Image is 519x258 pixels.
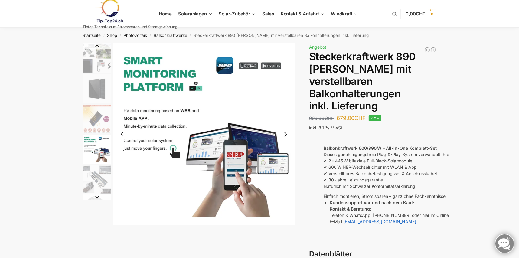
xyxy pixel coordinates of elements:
span: / [187,33,194,38]
button: Previous slide [83,43,111,49]
li: 2 / 10 [81,73,111,104]
a: Solaranlagen [176,0,215,28]
nav: Breadcrumb [72,28,447,43]
a: Solar-Zubehör [216,0,258,28]
a: Balkonkraftwerke [154,33,187,38]
img: Bificial 30 % mehr Leistung [83,105,111,133]
a: 890/600 Watt bificiales Balkonkraftwerk mit 1 kWh smarten Speicher [424,47,430,53]
span: / [101,33,107,38]
button: Previous slide [116,128,129,141]
span: Angebot! [309,44,328,50]
a: Windkraft [328,0,360,28]
img: Aufstaenderung-Balkonkraftwerk_713x [83,165,111,194]
strong: Kundensupport vor und nach dem Kauf: [330,200,414,205]
span: Solar-Zubehör [219,11,250,17]
span: CHF [325,116,334,121]
bdi: 679,00 [337,115,366,121]
li: 6 / 10 [81,194,111,225]
li: 3 / 10 [81,104,111,134]
a: Sales [259,0,276,28]
h1: Steckerkraftwerk 890 [PERSON_NAME] mit verstellbaren Balkonhalterungen inkl. Lieferung [309,51,436,112]
img: Komplett mit Balkonhalterung [83,43,111,73]
span: / [147,33,154,38]
span: Solaranlagen [178,11,207,17]
span: Kontakt & Anfahrt [281,11,319,17]
img: Maysun [83,74,111,103]
p: Tiptop Technik zum Stromsparen und Stromgewinnung [83,25,177,29]
span: CHF [354,115,366,121]
a: Photovoltaik [124,33,147,38]
li: 5 / 10 [81,164,111,194]
a: 0,00CHF 0 [406,5,436,23]
button: Next slide [83,194,111,200]
span: CHF [416,11,425,17]
a: Balkonkraftwerk 445/600 Watt Bificial [430,47,436,53]
li: 4 / 10 [113,43,295,225]
bdi: 999,00 [309,116,334,121]
button: Next slide [279,128,292,141]
span: 0 [428,10,436,18]
li: 1 / 10 [81,43,111,73]
li: 4 / 10 [81,134,111,164]
img: H2c172fe1dfc145729fae6a5890126e09w.jpg_960x960_39c920dd-527c-43d8-9d2f-57e1d41b5fed_1445x [113,43,295,225]
strong: Balkonkraftwerk 600/890 W – All-in-One Komplett-Set [324,145,437,151]
strong: Kontakt & Beratung: [330,206,371,211]
span: -32% [369,115,382,121]
a: Shop [107,33,117,38]
span: / [117,33,123,38]
span: 0,00 [406,11,425,17]
a: Kontakt & Anfahrt [278,0,327,28]
a: Startseite [83,33,101,38]
img: H2c172fe1dfc145729fae6a5890126e09w.jpg_960x960_39c920dd-527c-43d8-9d2f-57e1d41b5fed_1445x [83,135,111,164]
span: Windkraft [331,11,352,17]
span: inkl. 8,1 % MwSt. [309,125,344,130]
span: Sales [262,11,274,17]
a: [EMAIL_ADDRESS][DOMAIN_NAME] [343,219,416,224]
